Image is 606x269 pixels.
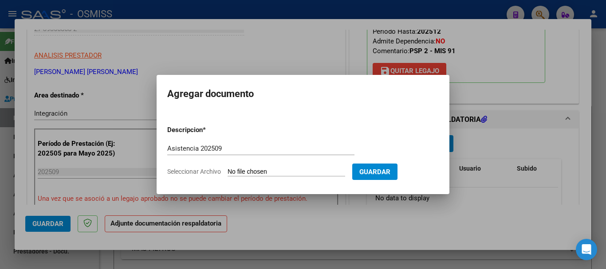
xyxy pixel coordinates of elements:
[167,125,249,135] p: Descripcion
[352,164,397,180] button: Guardar
[359,168,390,176] span: Guardar
[576,239,597,260] div: Open Intercom Messenger
[167,86,439,102] h2: Agregar documento
[167,168,221,175] span: Seleccionar Archivo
